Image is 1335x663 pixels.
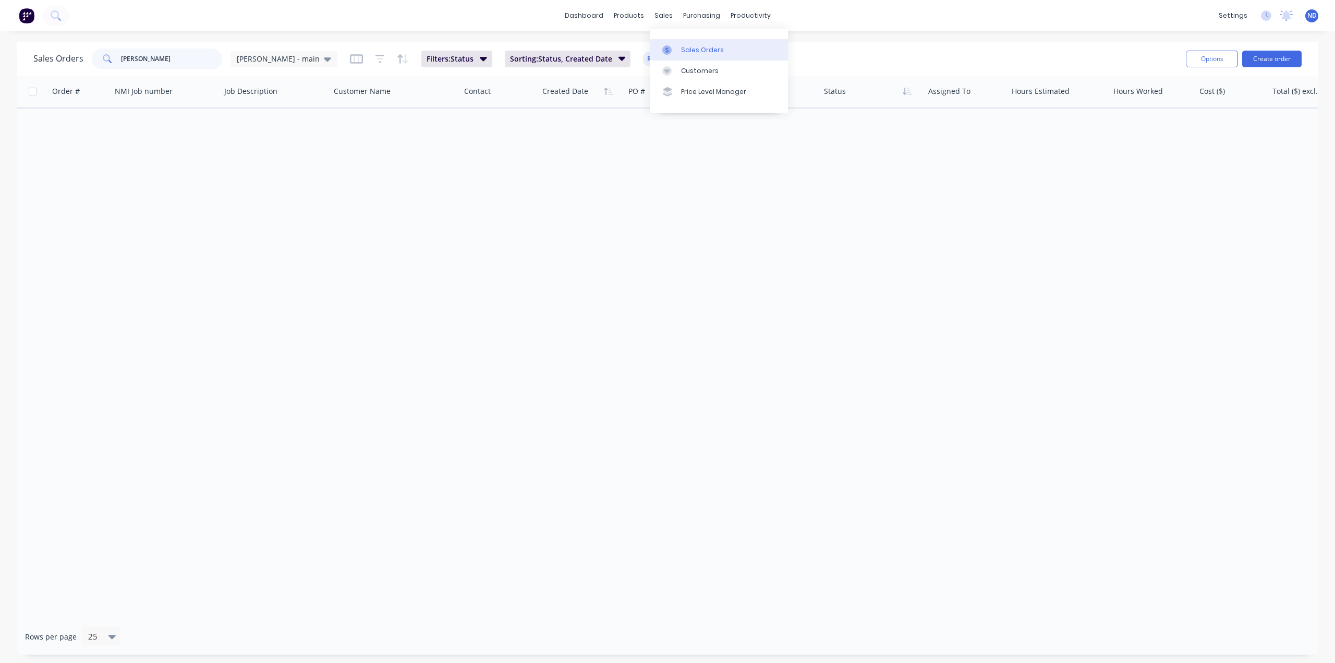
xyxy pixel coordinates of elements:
[510,54,612,64] span: Sorting: Status, Created Date
[542,86,588,97] div: Created Date
[121,49,223,69] input: Search...
[1199,86,1225,97] div: Cost ($)
[681,45,724,55] div: Sales Orders
[1113,86,1163,97] div: Hours Worked
[224,86,277,97] div: Job Description
[928,86,970,97] div: Assigned To
[421,51,492,67] button: Filters:Status
[681,66,719,76] div: Customers
[505,51,631,67] button: Sorting:Status, Created Date
[681,87,746,97] div: Price Level Manager
[464,86,491,97] div: Contact
[1307,11,1317,20] span: ND
[649,8,678,23] div: sales
[650,81,788,102] a: Price Level Manager
[650,61,788,81] a: Customers
[334,86,391,97] div: Customer Name
[19,8,34,23] img: Factory
[1012,86,1070,97] div: Hours Estimated
[824,86,846,97] div: Status
[725,8,776,23] div: productivity
[25,632,77,642] span: Rows per page
[1242,51,1302,67] button: Create order
[33,54,83,64] h1: Sales Orders
[1213,8,1253,23] div: settings
[52,86,80,97] div: Order #
[643,52,669,66] button: Reset
[678,8,725,23] div: purchasing
[628,86,645,97] div: PO #
[427,54,474,64] span: Filters: Status
[237,53,320,64] span: [PERSON_NAME] - main
[115,86,173,97] div: NMI Job number
[609,8,649,23] div: products
[1272,86,1330,97] div: Total ($) excl. tax
[560,8,609,23] a: dashboard
[650,39,788,60] a: Sales Orders
[1186,51,1238,67] button: Options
